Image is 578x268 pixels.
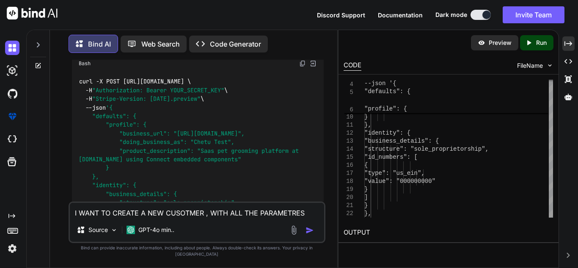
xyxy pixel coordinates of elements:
div: 14 [344,145,353,153]
img: Bind AI [7,7,58,19]
img: GPT-4o mini [127,226,135,234]
p: GPT-4o min.. [138,226,174,234]
span: "business_details": { [364,138,439,144]
div: 10 [344,113,353,121]
span: --json '{ [364,80,396,87]
div: 18 [344,177,353,185]
h2: OUTPUT [339,223,559,243]
img: preview [478,39,485,47]
button: Invite Team [503,6,564,23]
span: FileName [517,61,543,70]
img: darkAi-studio [5,64,19,78]
span: ] [364,194,368,201]
p: Bind AI [88,39,111,49]
span: "value": "000000000" [364,178,435,185]
div: 21 [344,202,353,210]
span: }, [364,122,372,128]
button: Documentation [378,11,423,19]
img: Open in Browser [309,60,317,67]
span: "id_numbers": [ [364,154,418,160]
div: 17 [344,169,353,177]
img: Pick Models [110,227,118,234]
div: 11 [344,121,353,129]
p: Bind can provide inaccurate information, including about people. Always double-check its answers.... [69,245,325,257]
p: Source [88,226,108,234]
img: attachment [289,225,299,235]
div: 20 [344,193,353,202]
span: "Stripe-Version: [DATE].preview" [92,95,201,103]
span: { [364,162,368,169]
span: Bash [79,60,91,67]
p: Preview [489,39,512,47]
p: Run [536,39,547,47]
span: "identity": { [364,130,410,136]
img: settings [5,241,19,256]
span: }, [364,210,372,217]
div: 22 [344,210,353,218]
img: darkChat [5,41,19,55]
span: 5 [344,88,353,97]
p: Code Generator [210,39,261,49]
img: icon [306,226,314,235]
p: Web Search [141,39,180,49]
span: "type": "us_ein", [364,170,425,177]
div: 13 [344,137,353,145]
div: 15 [344,153,353,161]
div: 16 [344,161,353,169]
span: } [364,113,368,120]
span: } [364,186,368,193]
span: "defaults": { [364,88,410,95]
span: } [364,202,368,209]
span: "profile": { [364,105,407,112]
span: 4 [344,80,353,88]
span: "structure": "sole_proprietorship", [364,146,489,152]
div: 19 [344,185,353,193]
span: 6 [344,106,353,114]
img: premium [5,109,19,124]
img: cloudideIcon [5,132,19,146]
button: Discord Support [317,11,365,19]
div: CODE [344,61,361,71]
span: "Authorization: Bearer YOUR_SECRET_KEY" [92,86,224,94]
img: githubDark [5,86,19,101]
span: Dark mode [435,11,467,19]
img: copy [299,60,306,67]
div: 12 [344,129,353,137]
img: chevron down [546,62,553,69]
